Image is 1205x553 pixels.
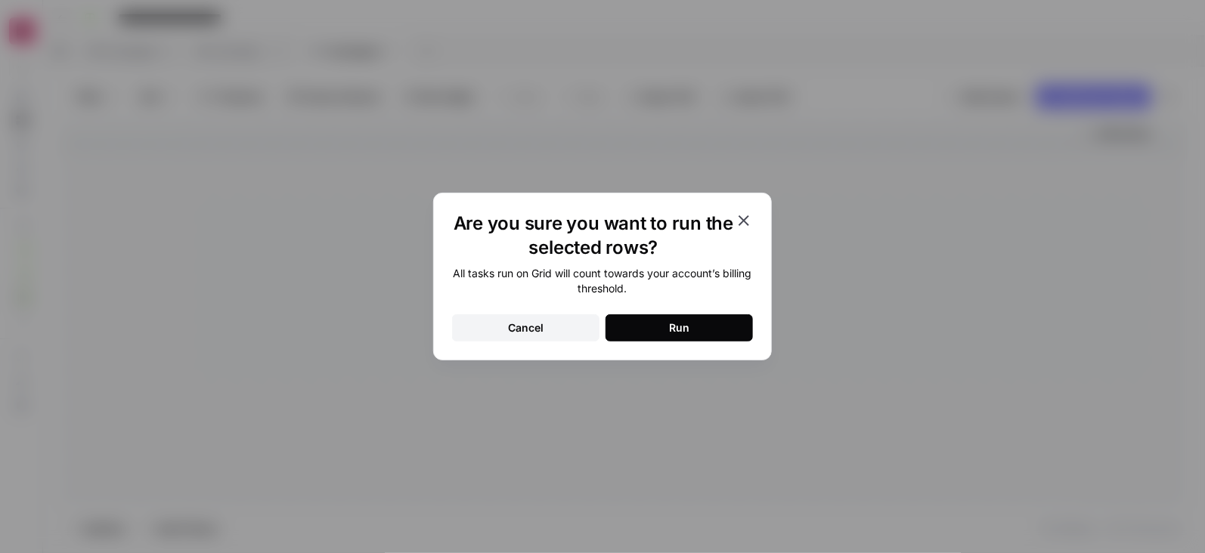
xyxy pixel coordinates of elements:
[452,212,735,260] h1: Are you sure you want to run the selected rows?
[508,320,544,335] div: Cancel
[606,314,753,341] button: Run
[452,314,599,341] button: Cancel
[452,266,753,296] div: All tasks run on Grid will count towards your account’s billing threshold.
[669,320,689,335] div: Run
